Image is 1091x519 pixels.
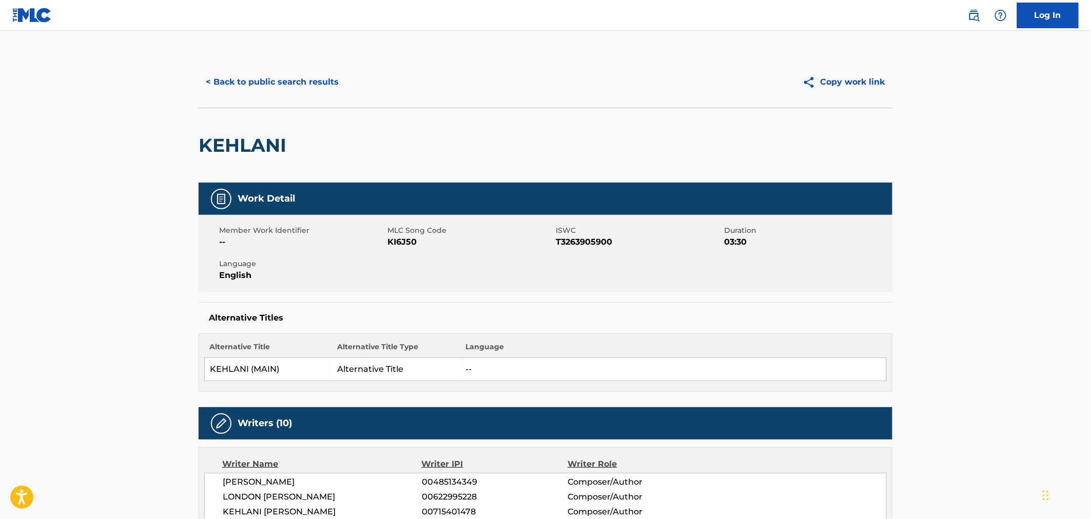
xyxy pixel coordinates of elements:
[724,225,890,236] span: Duration
[568,458,700,470] div: Writer Role
[460,358,887,381] td: --
[556,236,722,248] span: T3263905900
[724,236,890,248] span: 03:30
[1043,480,1049,511] div: Drag
[995,9,1007,22] img: help
[12,8,52,23] img: MLC Logo
[422,506,568,518] span: 00715401478
[387,225,553,236] span: MLC Song Code
[238,417,292,429] h5: Writers (10)
[223,506,422,518] span: KEHLANI [PERSON_NAME]
[333,342,460,358] th: Alternative Title Type
[460,342,887,358] th: Language
[219,225,385,236] span: Member Work Identifier
[199,69,346,95] button: < Back to public search results
[219,269,385,282] span: English
[223,476,422,488] span: [PERSON_NAME]
[219,258,385,269] span: Language
[215,417,227,430] img: Writers
[568,491,700,503] span: Composer/Author
[205,342,333,358] th: Alternative Title
[205,358,333,381] td: KEHLANI (MAIN)
[422,491,568,503] span: 00622995228
[387,236,553,248] span: KI6J50
[556,225,722,236] span: ISWC
[990,5,1011,26] div: Help
[333,358,460,381] td: Alternative Title
[238,193,295,205] h5: Work Detail
[223,491,422,503] span: LONDON [PERSON_NAME]
[422,476,568,488] span: 00485134349
[219,236,385,248] span: --
[422,458,568,470] div: Writer IPI
[199,134,291,157] h2: KEHLANI
[1017,3,1079,28] a: Log In
[568,506,700,518] span: Composer/Author
[568,476,700,488] span: Composer/Author
[1040,470,1091,519] iframe: Chat Widget
[209,313,882,323] h5: Alternative Titles
[795,69,892,95] button: Copy work link
[968,9,980,22] img: search
[964,5,984,26] a: Public Search
[215,193,227,205] img: Work Detail
[222,458,422,470] div: Writer Name
[803,76,821,89] img: Copy work link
